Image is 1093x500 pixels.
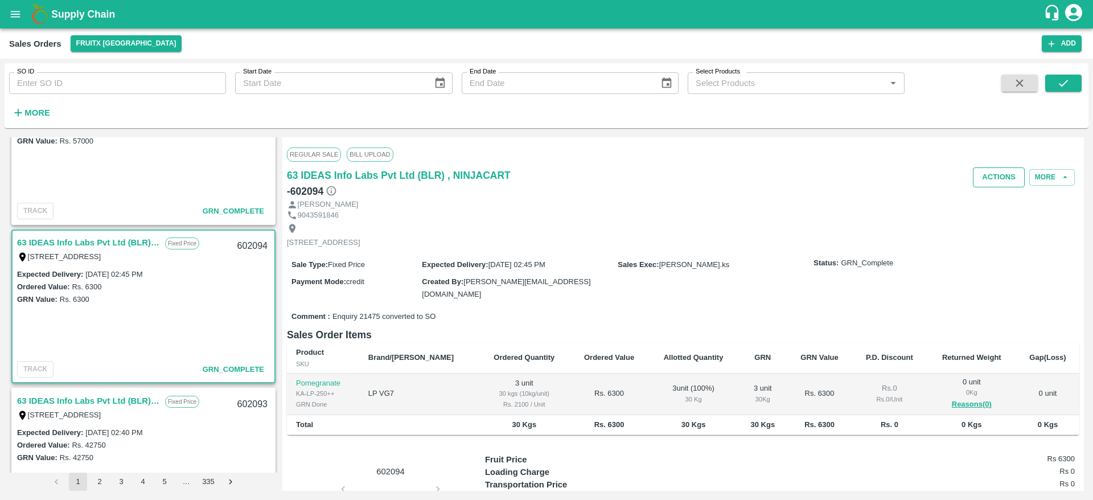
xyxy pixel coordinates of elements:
[1042,35,1082,52] button: Add
[28,252,101,261] label: [STREET_ADDRESS]
[296,388,350,399] div: KA-LP-250++
[681,420,706,429] b: 30 Kgs
[287,147,341,161] span: Regular Sale
[231,233,274,260] div: 602094
[17,67,34,76] label: SO ID
[287,167,511,183] a: 63 IDEAS Info Labs Pvt Ltd (BLR) , NINJACART
[368,353,454,362] b: Brand/[PERSON_NAME]
[203,365,264,374] span: GRN_Complete
[973,167,1025,187] button: Actions
[488,260,545,269] span: [DATE] 02:45 PM
[346,277,364,286] span: credit
[470,67,496,76] label: End Date
[17,270,83,278] label: Expected Delivery :
[17,428,83,437] label: Expected Delivery :
[936,398,1007,411] button: Reasons(0)
[72,441,105,449] label: Rs. 42750
[24,108,50,117] strong: More
[618,260,659,269] label: Sales Exec :
[691,76,882,91] input: Select Products
[298,210,339,221] p: 9043591846
[664,353,724,362] b: Allotted Quantity
[60,137,93,145] label: Rs. 57000
[696,67,740,76] label: Select Products
[886,76,901,91] button: Open
[861,383,918,394] div: Rs. 0
[91,473,109,491] button: Go to page 2
[203,207,264,215] span: GRN_Complete
[51,9,115,20] b: Supply Chain
[165,396,199,408] p: Fixed Price
[976,466,1075,477] h6: Rs 0
[231,391,274,418] div: 602093
[747,383,778,404] div: 3 unit
[17,137,57,145] label: GRN Value:
[9,103,53,122] button: More
[348,465,433,478] p: 602094
[570,374,648,415] td: Rs. 6300
[1043,4,1063,24] div: customer-support
[976,453,1075,465] h6: Rs 6300
[28,3,51,26] img: logo
[221,473,240,491] button: Go to next page
[658,394,729,404] div: 30 Kg
[287,183,337,199] h6: - 602094
[17,453,57,462] label: GRN Value:
[296,399,350,409] div: GRN Done
[60,453,93,462] label: Rs. 42750
[177,477,195,487] div: …
[462,72,651,94] input: End Date
[296,420,313,429] b: Total
[747,394,778,404] div: 30 Kg
[199,473,218,491] button: Go to page 335
[813,258,839,269] label: Status:
[298,199,359,210] p: [PERSON_NAME]
[936,377,1007,411] div: 0 unit
[17,441,69,449] label: Ordered Value:
[2,1,28,27] button: open drawer
[112,473,130,491] button: Go to page 3
[243,67,272,76] label: Start Date
[1016,374,1079,415] td: 0 unit
[1029,169,1075,186] button: More
[942,353,1001,362] b: Returned Weight
[291,260,328,269] label: Sale Type :
[165,237,199,249] p: Fixed Price
[754,353,771,362] b: GRN
[60,295,89,304] label: Rs. 6300
[296,378,350,389] p: Pomegranate
[658,383,729,404] div: 3 unit ( 100 %)
[17,282,69,291] label: Ordered Value:
[936,387,1007,397] div: 0 Kg
[1063,2,1084,26] div: account of current user
[750,420,775,429] b: 30 Kgs
[494,353,554,362] b: Ordered Quantity
[28,411,101,419] label: [STREET_ADDRESS]
[488,399,561,409] div: Rs. 2100 / Unit
[332,312,435,322] span: Enquiry 21475 converted to SO
[1029,353,1066,362] b: Gap(Loss)
[800,353,838,362] b: GRN Value
[422,260,488,269] label: Expected Delivery :
[881,420,898,429] b: Rs. 0
[287,237,360,248] p: [STREET_ADDRESS]
[485,466,632,478] p: Loading Charge
[659,260,730,269] span: [PERSON_NAME].ks
[85,428,142,437] label: [DATE] 02:40 PM
[235,72,425,94] input: Start Date
[422,277,590,298] span: [PERSON_NAME][EMAIL_ADDRESS][DOMAIN_NAME]
[72,282,101,291] label: Rs. 6300
[328,260,365,269] span: Fixed Price
[296,359,350,369] div: SKU
[422,277,463,286] label: Created By :
[861,394,918,404] div: Rs. 0 / Unit
[841,258,893,269] span: GRN_Complete
[85,270,142,278] label: [DATE] 02:45 PM
[488,388,561,399] div: 30 kgs (10kg/unit)
[17,235,159,250] a: 63 IDEAS Info Labs Pvt Ltd (BLR) , NINJACART
[359,374,479,415] td: LP VG7
[291,277,346,286] label: Payment Mode :
[485,453,632,466] p: Fruit Price
[9,72,226,94] input: Enter SO ID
